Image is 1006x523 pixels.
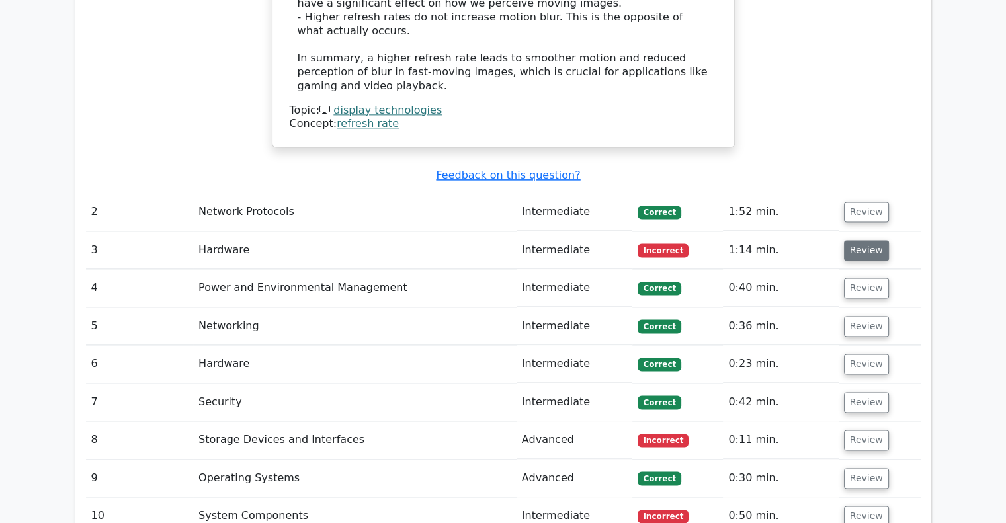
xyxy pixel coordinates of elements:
[723,307,838,345] td: 0:36 min.
[86,231,194,269] td: 3
[638,434,689,447] span: Incorrect
[193,383,517,421] td: Security
[86,269,194,307] td: 4
[638,510,689,523] span: Incorrect
[86,383,194,421] td: 7
[517,421,633,459] td: Advanced
[193,345,517,383] td: Hardware
[638,206,681,219] span: Correct
[86,193,194,231] td: 2
[290,117,717,131] div: Concept:
[638,471,681,485] span: Correct
[193,231,517,269] td: Hardware
[638,282,681,295] span: Correct
[436,169,580,181] a: Feedback on this question?
[193,460,517,497] td: Operating Systems
[723,383,838,421] td: 0:42 min.
[844,240,889,261] button: Review
[193,307,517,345] td: Networking
[517,193,633,231] td: Intermediate
[517,345,633,383] td: Intermediate
[844,278,889,298] button: Review
[86,345,194,383] td: 6
[193,193,517,231] td: Network Protocols
[723,269,838,307] td: 0:40 min.
[517,269,633,307] td: Intermediate
[844,430,889,450] button: Review
[517,383,633,421] td: Intermediate
[337,117,399,130] a: refresh rate
[193,269,517,307] td: Power and Environmental Management
[844,316,889,337] button: Review
[638,358,681,371] span: Correct
[193,421,517,459] td: Storage Devices and Interfaces
[86,421,194,459] td: 8
[638,319,681,333] span: Correct
[517,460,633,497] td: Advanced
[723,460,838,497] td: 0:30 min.
[638,243,689,257] span: Incorrect
[517,231,633,269] td: Intermediate
[638,395,681,409] span: Correct
[86,460,194,497] td: 9
[844,468,889,489] button: Review
[844,392,889,413] button: Review
[723,345,838,383] td: 0:23 min.
[723,193,838,231] td: 1:52 min.
[333,104,442,116] a: display technologies
[844,354,889,374] button: Review
[86,307,194,345] td: 5
[723,231,838,269] td: 1:14 min.
[844,202,889,222] button: Review
[290,104,717,118] div: Topic:
[723,421,838,459] td: 0:11 min.
[517,307,633,345] td: Intermediate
